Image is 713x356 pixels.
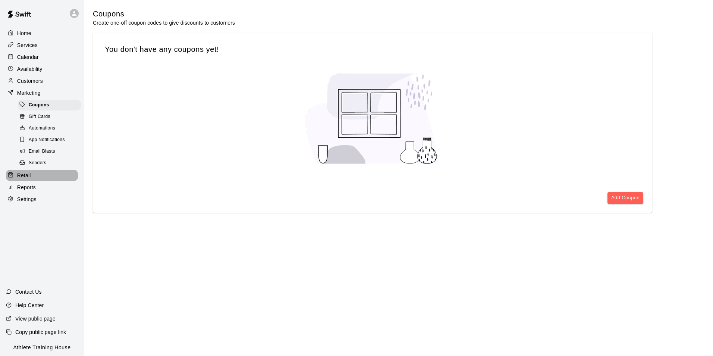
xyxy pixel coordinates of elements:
[18,146,81,157] div: Email Blasts
[18,146,84,157] a: Email Blasts
[13,344,71,352] p: Athlete Training House
[105,44,640,54] h5: You don't have any coupons yet!
[18,112,81,122] div: Gift Cards
[93,9,235,19] h5: Coupons
[18,134,84,146] a: App Notifications
[93,19,235,26] p: Create one-off coupon codes to give discounts to customers
[17,29,31,37] p: Home
[17,196,37,203] p: Settings
[17,89,41,97] p: Marketing
[17,184,36,191] p: Reports
[6,87,78,99] a: Marketing
[6,51,78,63] a: Calendar
[15,288,42,296] p: Contact Us
[29,113,50,121] span: Gift Cards
[17,77,43,85] p: Customers
[607,192,643,204] button: Add Coupon
[17,53,39,61] p: Calendar
[15,302,44,309] p: Help Center
[6,28,78,39] a: Home
[6,75,78,87] a: Customers
[17,172,31,179] p: Retail
[17,65,43,73] p: Availability
[15,315,56,322] p: View public page
[18,111,84,122] a: Gift Cards
[29,148,55,155] span: Email Blasts
[18,135,81,145] div: App Notifications
[18,157,84,169] a: Senders
[15,328,66,336] p: Copy public page link
[29,102,49,109] span: Coupons
[29,159,47,167] span: Senders
[6,63,78,75] a: Availability
[29,125,55,132] span: Automations
[18,123,84,134] a: Automations
[17,41,38,49] p: Services
[6,194,78,205] a: Settings
[6,182,78,193] a: Reports
[18,100,81,110] div: Coupons
[298,66,447,171] img: No coupons created
[29,136,65,144] span: App Notifications
[18,158,81,168] div: Senders
[6,40,78,51] a: Services
[18,123,81,134] div: Automations
[6,170,78,181] a: Retail
[18,99,84,111] a: Coupons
